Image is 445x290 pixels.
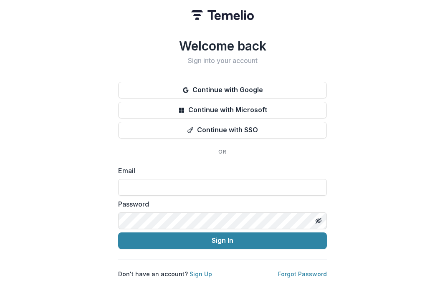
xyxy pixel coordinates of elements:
[278,270,327,277] a: Forgot Password
[118,122,327,139] button: Continue with SSO
[190,270,212,277] a: Sign Up
[118,57,327,65] h2: Sign into your account
[118,102,327,119] button: Continue with Microsoft
[312,214,325,227] button: Toggle password visibility
[118,166,322,176] label: Email
[118,38,327,53] h1: Welcome back
[118,232,327,249] button: Sign In
[118,270,212,278] p: Don't have an account?
[118,82,327,98] button: Continue with Google
[118,199,322,209] label: Password
[191,10,254,20] img: Temelio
